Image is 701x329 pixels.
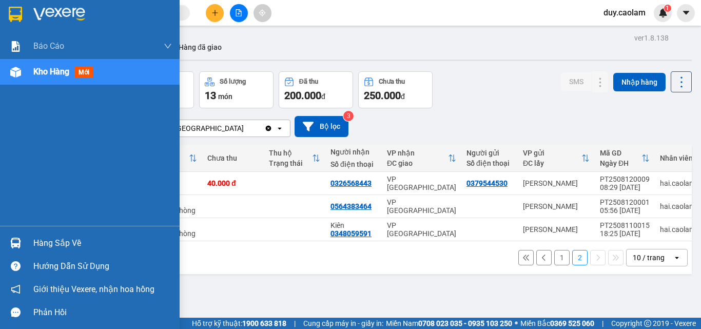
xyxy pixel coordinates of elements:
[33,283,154,296] span: Giới thiệu Vexere, nhận hoa hồng
[550,319,594,327] strong: 0369 525 060
[515,321,518,325] span: ⚪️
[466,159,513,167] div: Số điện thoại
[33,67,69,76] span: Kho hàng
[218,92,232,101] span: món
[600,221,650,229] div: PT2508110015
[164,42,172,50] span: down
[170,35,230,60] button: Hàng đã giao
[330,229,372,238] div: 0348059591
[192,318,286,329] span: Hỗ trợ kỹ thuật:
[245,123,246,133] input: Selected VP Sài Gòn.
[242,319,286,327] strong: 1900 633 818
[600,149,641,157] div: Mã GD
[207,179,259,187] div: 40.000 đ
[33,305,172,320] div: Phản hồi
[294,318,296,329] span: |
[364,89,401,102] span: 250.000
[595,145,655,172] th: Toggle SortBy
[518,145,595,172] th: Toggle SortBy
[658,8,668,17] img: icon-new-feature
[634,32,669,44] div: ver 1.8.138
[33,259,172,274] div: Hướng dẫn sử dụng
[613,73,666,91] button: Nhập hàng
[387,175,456,191] div: VP [GEOGRAPHIC_DATA]
[33,40,64,52] span: Báo cáo
[164,123,244,133] div: VP [GEOGRAPHIC_DATA]
[259,9,266,16] span: aim
[572,250,588,265] button: 2
[220,78,246,85] div: Số lượng
[660,202,695,210] div: hai.caolam
[523,159,581,167] div: ĐC lấy
[10,41,21,52] img: solution-icon
[600,206,650,215] div: 05:56 [DATE]
[595,6,654,19] span: duy.caolam
[677,4,695,22] button: caret-down
[387,221,456,238] div: VP [GEOGRAPHIC_DATA]
[600,183,650,191] div: 08:29 [DATE]
[386,318,512,329] span: Miền Nam
[418,319,512,327] strong: 0708 023 035 - 0935 103 250
[330,148,377,156] div: Người nhận
[74,67,93,78] span: mới
[387,198,456,215] div: VP [GEOGRAPHIC_DATA]
[633,253,665,263] div: 10 / trang
[600,159,641,167] div: Ngày ĐH
[330,202,372,210] div: 0564383464
[358,71,433,108] button: Chưa thu250.000đ
[205,89,216,102] span: 13
[554,250,570,265] button: 1
[561,72,592,91] button: SMS
[387,149,448,157] div: VP nhận
[520,318,594,329] span: Miền Bắc
[254,4,271,22] button: aim
[235,9,242,16] span: file-add
[343,111,354,121] sup: 3
[523,149,581,157] div: VP gửi
[321,92,325,101] span: đ
[523,225,590,234] div: [PERSON_NAME]
[330,160,377,168] div: Số điện thoại
[10,238,21,248] img: warehouse-icon
[269,159,312,167] div: Trạng thái
[330,221,377,229] div: Kiên
[666,5,669,12] span: 1
[9,7,22,22] img: logo-vxr
[264,124,272,132] svg: Clear value
[387,159,448,167] div: ĐC giao
[303,318,383,329] span: Cung cấp máy in - giấy in:
[207,154,259,162] div: Chưa thu
[600,229,650,238] div: 18:25 [DATE]
[664,5,671,12] sup: 1
[466,149,513,157] div: Người gửi
[295,116,348,137] button: Bộ lọc
[602,318,603,329] span: |
[276,124,284,132] svg: open
[199,71,274,108] button: Số lượng13món
[11,261,21,271] span: question-circle
[206,4,224,22] button: plus
[33,236,172,251] div: Hàng sắp về
[401,92,405,101] span: đ
[600,175,650,183] div: PT2508120009
[269,149,312,157] div: Thu hộ
[299,78,318,85] div: Đã thu
[382,145,461,172] th: Toggle SortBy
[379,78,405,85] div: Chưa thu
[673,254,681,262] svg: open
[330,179,372,187] div: 0326568443
[284,89,321,102] span: 200.000
[660,179,695,187] div: hai.caolam
[660,225,695,234] div: hai.caolam
[644,320,651,327] span: copyright
[523,202,590,210] div: [PERSON_NAME]
[279,71,353,108] button: Đã thu200.000đ
[466,179,508,187] div: 0379544530
[660,154,695,162] div: Nhân viên
[264,145,325,172] th: Toggle SortBy
[600,198,650,206] div: PT2508120001
[230,4,248,22] button: file-add
[11,307,21,317] span: message
[10,67,21,78] img: warehouse-icon
[11,284,21,294] span: notification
